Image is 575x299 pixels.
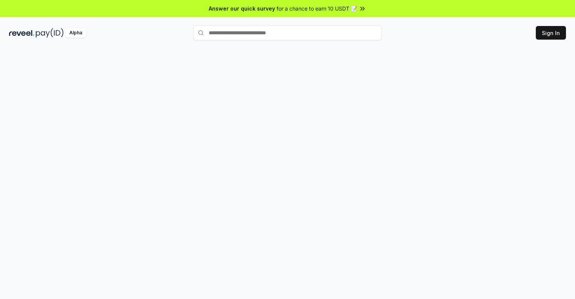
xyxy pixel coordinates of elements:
[9,28,34,38] img: reveel_dark
[65,28,86,38] div: Alpha
[36,28,64,38] img: pay_id
[277,5,357,12] span: for a chance to earn 10 USDT 📝
[209,5,275,12] span: Answer our quick survey
[536,26,566,40] button: Sign In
